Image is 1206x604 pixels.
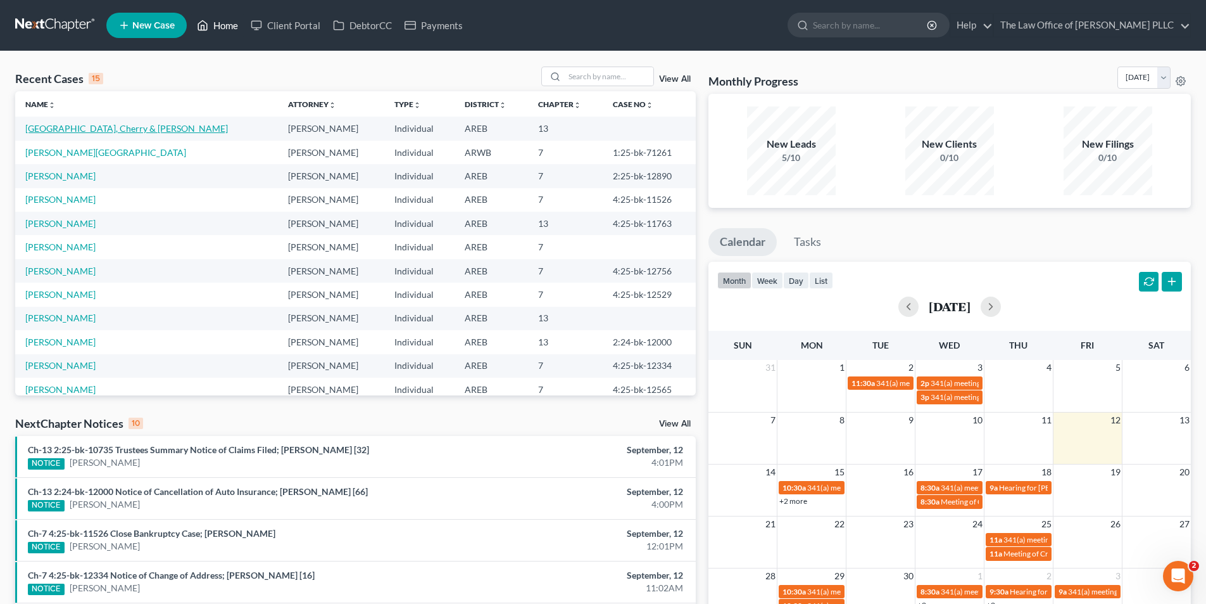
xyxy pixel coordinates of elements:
span: 8:30a [920,587,939,596]
span: Hearing for [PERSON_NAME] [1010,587,1109,596]
span: 341(a) meeting for [PERSON_NAME] [941,587,1063,596]
td: 7 [528,259,603,283]
h2: [DATE] [929,300,970,313]
a: [PERSON_NAME] [25,170,96,181]
td: AREB [455,259,528,283]
a: View All [659,75,691,84]
div: 10 [129,418,143,429]
a: [PERSON_NAME][GEOGRAPHIC_DATA] [25,147,186,158]
a: Calendar [708,228,777,256]
a: [PERSON_NAME] [25,266,96,276]
a: Payments [398,14,469,37]
td: [PERSON_NAME] [278,212,385,235]
td: Individual [384,378,455,401]
span: 11 [1040,413,1053,428]
span: 16 [902,465,915,480]
span: Sun [734,340,752,350]
span: 17 [971,465,984,480]
a: Ch-7 4:25-bk-11526 Close Bankruptcy Case; [PERSON_NAME] [28,528,275,539]
a: [PERSON_NAME] [25,360,96,371]
span: 11a [989,535,1002,544]
td: 4:25-bk-12565 [603,378,696,401]
div: NOTICE [28,458,65,470]
span: 8 [838,413,846,428]
span: 12 [1109,413,1122,428]
span: 9a [1058,587,1067,596]
a: The Law Office of [PERSON_NAME] PLLC [994,14,1190,37]
a: [PERSON_NAME] [25,384,96,395]
span: 10:30a [782,587,806,596]
h3: Monthly Progress [708,74,798,89]
td: 2:25-bk-12890 [603,164,696,188]
td: [PERSON_NAME] [278,307,385,330]
a: [GEOGRAPHIC_DATA], Cherry & [PERSON_NAME] [25,123,228,134]
span: 9:30a [989,587,1008,596]
a: Chapterunfold_more [538,100,581,109]
a: Ch-13 2:25-bk-10735 Trustees Summary Notice of Claims Filed; [PERSON_NAME] [32] [28,444,369,455]
span: 2p [920,378,929,388]
span: 14 [764,465,777,480]
div: NOTICE [28,500,65,511]
span: New Case [132,21,175,30]
span: 22 [833,517,846,532]
span: 341(a) meeting for [PERSON_NAME] [931,392,1053,402]
a: Home [191,14,244,37]
span: 11a [989,549,1002,558]
div: New Clients [905,137,994,151]
td: 4:25-bk-11763 [603,212,696,235]
td: 7 [528,378,603,401]
a: [PERSON_NAME] [25,289,96,300]
span: Thu [1009,340,1027,350]
span: 341(a) meeting for [PERSON_NAME] [941,483,1063,492]
div: NOTICE [28,584,65,595]
a: [PERSON_NAME] [25,337,96,347]
td: [PERSON_NAME] [278,117,385,140]
td: 7 [528,235,603,259]
div: 0/10 [905,151,994,164]
td: [PERSON_NAME] [278,259,385,283]
a: Nameunfold_more [25,100,56,109]
span: 2 [1189,561,1199,571]
td: Individual [384,117,455,140]
input: Search by name... [565,67,653,86]
i: unfold_more [499,101,506,109]
span: 341(a) meeting for [PERSON_NAME] [1068,587,1190,596]
span: 3 [1114,569,1122,584]
td: 13 [528,117,603,140]
div: 12:01PM [473,540,683,553]
td: Individual [384,330,455,354]
td: 1:25-bk-71261 [603,141,696,164]
span: 18 [1040,465,1053,480]
td: AREB [455,283,528,306]
span: 31 [764,360,777,375]
span: 28 [764,569,777,584]
td: Individual [384,259,455,283]
a: Client Portal [244,14,327,37]
a: [PERSON_NAME] [25,218,96,229]
span: 341(a) meeting for [PERSON_NAME] [807,483,929,492]
td: 4:25-bk-12756 [603,259,696,283]
a: Case Nounfold_more [613,100,653,109]
td: AREB [455,188,528,212]
a: View All [659,420,691,428]
td: Individual [384,235,455,259]
span: 20 [1178,465,1191,480]
span: 26 [1109,517,1122,532]
td: AREB [455,164,528,188]
div: New Leads [747,137,836,151]
td: [PERSON_NAME] [278,330,385,354]
td: 13 [528,330,603,354]
span: 2 [1045,569,1053,584]
div: 5/10 [747,151,836,164]
i: unfold_more [646,101,653,109]
span: 341(a) meeting for [PERSON_NAME] [807,587,929,596]
span: 7 [769,413,777,428]
a: [PERSON_NAME] [70,498,140,511]
span: 5 [1114,360,1122,375]
span: Tue [872,340,889,350]
div: September, 12 [473,569,683,582]
a: Tasks [782,228,832,256]
td: [PERSON_NAME] [278,354,385,378]
td: 13 [528,307,603,330]
span: Hearing for [PERSON_NAME] [999,483,1098,492]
